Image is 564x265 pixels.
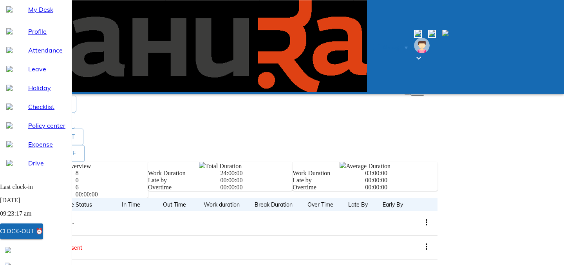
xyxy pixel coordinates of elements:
span: Overview [66,163,91,169]
span: Break Duration [255,200,293,209]
td: Absent [33,236,114,260]
span: Out Time [163,200,186,209]
span: In Time [122,200,150,209]
img: request-center-outline-16px.531ba1d1.svg [429,30,435,36]
img: notification-16px.3daa485c.svg [442,30,448,36]
div: Work Duration [293,170,365,177]
div: 24:00:00 [220,170,293,177]
img: Employee [414,38,430,53]
span: Early By [383,200,403,209]
span: Manage [383,45,401,51]
div: 8 [76,170,148,177]
div: 6 [76,184,148,191]
span: In Time [122,200,140,209]
span: Break Duration [255,200,303,209]
div: Work Duration [148,170,221,177]
span: Over Time [307,200,343,209]
div: 00:00:00 [365,177,437,184]
span: Early By [383,200,413,209]
span: Calendar [414,30,422,38]
span: Late By [348,200,368,209]
img: clock-time-16px.ef8c237e.svg [340,162,346,168]
span: Out Time [163,200,196,209]
span: Work duration [204,200,250,209]
span: Average Duration [346,163,390,169]
div: 03:00:00 [365,170,437,177]
div: 00:00:00 [220,177,293,184]
img: clock-time-16px.ef8c237e.svg [199,162,205,168]
td: - [33,211,114,235]
div: 00:00:00 [220,184,293,191]
div: Late by [148,177,221,184]
div: 00:00:00 [365,184,437,191]
div: 0 [76,177,148,184]
span: Request center [428,30,436,38]
div: Overtime [293,184,365,191]
span: Late By [348,200,378,209]
span: Total Duration [205,163,242,169]
span: Attendance Status [45,200,102,209]
img: sumcal-outline-16px.c054fbe6.svg [415,30,421,36]
div: Overtime [148,184,221,191]
span: Work duration [204,200,240,209]
div: Late by [293,177,365,184]
div: 00:00:00 [76,191,148,198]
